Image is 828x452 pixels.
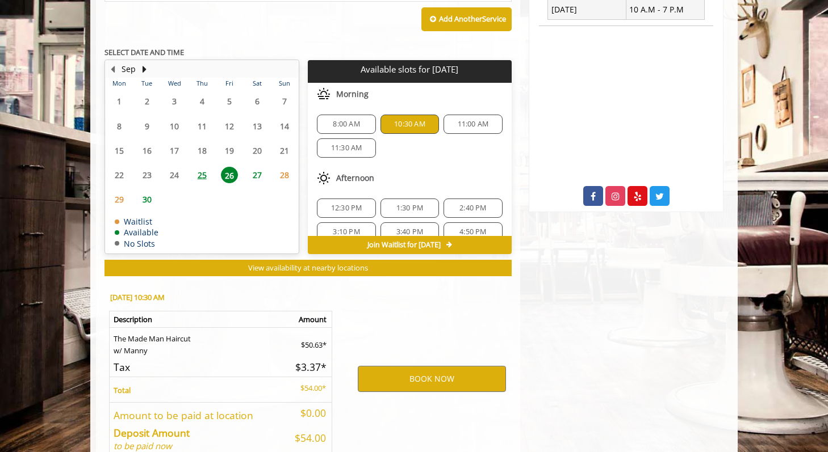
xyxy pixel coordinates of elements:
button: Sep [122,63,136,75]
span: 11:00 AM [458,120,489,129]
span: 30 [139,191,156,208]
img: morning slots [317,87,331,101]
th: Tue [133,78,160,89]
b: Deposit Amount [114,426,190,440]
div: 3:10 PM [317,222,375,242]
span: 29 [111,191,128,208]
td: Waitlist [115,217,158,226]
th: Sun [271,78,299,89]
td: Available [115,228,158,236]
div: 3:40 PM [380,222,439,242]
td: $50.63* [284,328,332,357]
td: Select day26 [216,163,243,187]
p: Available slots for [DATE] [312,65,507,74]
div: 12:30 PM [317,198,375,218]
span: 2:40 PM [459,204,486,213]
button: Previous Month [108,63,117,75]
h5: Amount to be paid at location [114,410,279,421]
div: 4:50 PM [444,222,502,242]
img: afternoon slots [317,171,331,185]
b: [DATE] 10:30 AM [110,292,165,302]
span: 1:30 PM [396,204,423,213]
button: View availability at nearby locations [104,260,512,276]
span: 3:10 PM [333,227,359,236]
th: Wed [161,78,188,89]
div: 2:40 PM [444,198,502,218]
div: 11:00 AM [444,115,502,134]
th: Sat [243,78,270,89]
td: No Slots [115,239,158,248]
span: 12:30 PM [331,204,362,213]
h5: $0.00 [288,408,327,419]
h5: $3.37* [288,362,327,373]
span: 3:40 PM [396,227,423,236]
th: Mon [106,78,133,89]
button: Next Month [140,63,149,75]
span: 25 [194,167,211,183]
div: 11:30 AM [317,138,375,158]
span: Join Waitlist for [DATE] [367,240,441,250]
span: 27 [249,167,266,183]
td: Select day25 [188,163,215,187]
button: Add AnotherService [421,7,512,31]
td: Select day29 [106,187,133,212]
span: 28 [276,167,293,183]
span: Morning [336,90,369,99]
b: Amount [299,314,327,324]
h5: $54.00 [288,433,327,443]
b: SELECT DATE AND TIME [104,47,184,57]
div: 10:30 AM [380,115,439,134]
th: Fri [216,78,243,89]
td: Select day28 [271,163,299,187]
span: 8:00 AM [333,120,359,129]
h5: Tax [114,362,279,373]
td: Select day27 [243,163,270,187]
span: 11:30 AM [331,143,362,153]
td: The Made Man Haircut w/ Manny [110,328,285,357]
span: 10:30 AM [394,120,425,129]
b: Add Another Service [439,14,506,24]
span: View availability at nearby locations [248,263,368,273]
td: Select day30 [133,187,160,212]
span: 4:50 PM [459,227,486,236]
i: to be paid now [114,440,172,451]
b: Total [114,385,131,395]
span: Afternoon [336,174,374,183]
div: 1:30 PM [380,198,439,218]
th: Thu [188,78,215,89]
p: $54.00* [288,382,327,394]
b: Description [114,314,152,324]
button: BOOK NOW [358,366,506,392]
span: 26 [221,167,238,183]
div: 8:00 AM [317,115,375,134]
